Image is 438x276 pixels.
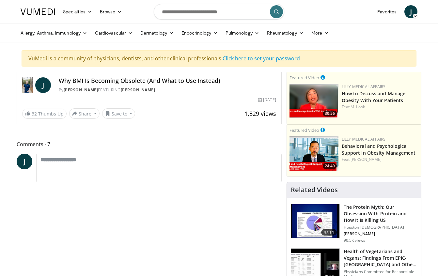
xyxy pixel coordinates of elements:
[178,26,222,39] a: Endocrinology
[35,77,51,93] a: J
[351,104,365,110] a: M. Look
[64,87,98,93] a: [PERSON_NAME]
[291,204,417,243] a: 47:11 The Protein Myth: Our Obsession With Protein and How It Is Killing US Houston [DEMOGRAPHIC_...
[91,26,136,39] a: Cardiovascular
[342,157,418,162] div: Feat.
[373,5,400,18] a: Favorites
[342,104,418,110] div: Feat.
[342,136,386,142] a: Lilly Medical Affairs
[32,111,37,117] span: 32
[404,5,417,18] a: J
[244,110,276,117] span: 1,829 views
[291,204,339,238] img: b7b8b05e-5021-418b-a89a-60a270e7cf82.150x105_q85_crop-smart_upscale.jpg
[17,140,282,148] span: Comments 7
[223,55,300,62] a: Click here to set your password
[258,97,276,103] div: [DATE]
[289,127,319,133] small: Featured Video
[59,87,276,93] div: By FEATURING
[351,157,382,162] a: [PERSON_NAME]
[136,26,178,39] a: Dermatology
[289,84,338,118] img: c98a6a29-1ea0-4bd5-8cf5-4d1e188984a7.png.150x105_q85_crop-smart_upscale.png
[222,26,263,39] a: Pulmonology
[21,8,55,15] img: VuMedi Logo
[344,204,417,223] h3: The Protein Myth: Our Obsession With Protein and How It Is Killing US
[154,4,284,20] input: Search topics, interventions
[342,143,416,156] a: Behavioral and Psychological Support in Obesity Management
[342,84,386,89] a: Lilly Medical Affairs
[342,90,406,103] a: How to Discuss and Manage Obesity With Your Patients
[59,5,96,18] a: Specialties
[17,26,91,39] a: Allergy, Asthma, Immunology
[121,87,155,93] a: [PERSON_NAME]
[323,111,337,116] span: 30:56
[291,186,338,194] h4: Related Videos
[22,50,416,67] div: VuMedi is a community of physicians, dentists, and other clinical professionals.
[289,136,338,171] img: ba3304f6-7838-4e41-9c0f-2e31ebde6754.png.150x105_q85_crop-smart_upscale.png
[289,136,338,171] a: 24:49
[263,26,307,39] a: Rheumatology
[289,84,338,118] a: 30:56
[323,163,337,169] span: 24:49
[96,5,126,18] a: Browse
[69,108,100,119] button: Share
[22,77,33,93] img: Dr. Jordan Rennicke
[22,109,67,119] a: 32 Thumbs Up
[321,229,337,236] span: 47:11
[289,75,319,81] small: Featured Video
[344,225,417,230] p: Houston [DEMOGRAPHIC_DATA]
[344,248,417,268] h3: Health of Vegetarians and Vegans: Findings From EPIC-[GEOGRAPHIC_DATA] and Othe…
[307,26,333,39] a: More
[102,108,135,119] button: Save to
[344,231,417,237] p: [PERSON_NAME]
[17,154,32,169] a: J
[59,77,276,84] h4: Why BMI Is Becoming Obsolete (And What to Use Instead)
[344,238,365,243] p: 90.5K views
